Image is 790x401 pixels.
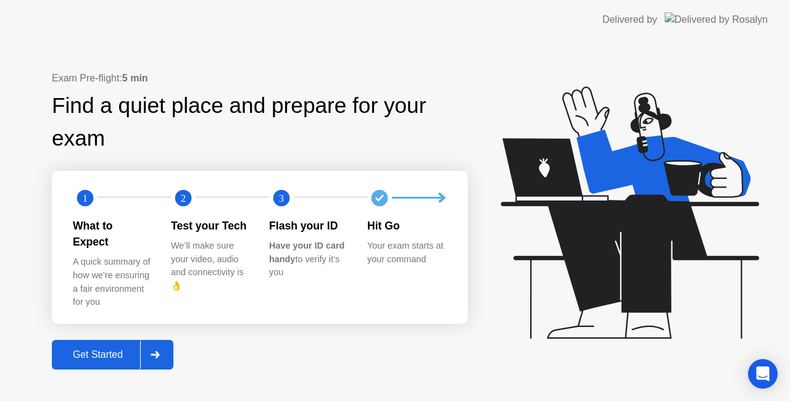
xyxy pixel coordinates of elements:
div: Test your Tech [171,218,249,234]
text: 3 [279,192,284,204]
div: Hit Go [367,218,446,234]
text: 1 [83,192,88,204]
b: 5 min [122,73,148,83]
text: 2 [181,192,186,204]
div: A quick summary of how we’re ensuring a fair environment for you [73,255,151,308]
div: What to Expect [73,218,151,250]
div: Open Intercom Messenger [748,359,778,389]
div: Delivered by [602,12,657,27]
button: Get Started [52,340,173,370]
div: to verify it’s you [269,239,347,279]
div: Find a quiet place and prepare for your exam [52,89,468,155]
b: Have your ID card handy [269,241,344,264]
div: Get Started [56,349,140,360]
img: Delivered by Rosalyn [665,12,768,27]
div: Your exam starts at your command [367,239,446,266]
div: We’ll make sure your video, audio and connectivity is 👌 [171,239,249,292]
div: Exam Pre-flight: [52,71,468,86]
div: Flash your ID [269,218,347,234]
